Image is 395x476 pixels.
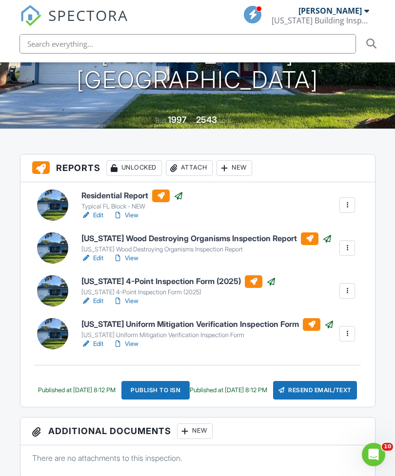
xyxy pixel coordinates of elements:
a: Edit [81,339,103,349]
h3: Additional Documents [20,418,375,445]
a: View [113,296,138,306]
h6: Residential Report [81,190,183,202]
iframe: Intercom live chat [362,443,385,466]
h3: Reports [20,154,375,182]
a: [US_STATE] Uniform Mitigation Verification Inspection Form [US_STATE] Uniform Mitigation Verifica... [81,318,334,340]
div: Florida Building Inspection Group [272,16,369,25]
h6: [US_STATE] Wood Destroying Organisms Inspection Report [81,232,332,245]
a: Edit [81,296,103,306]
a: Edit [81,253,103,263]
a: Edit [81,210,103,220]
div: Published at [DATE] 8:12 PM [38,386,116,394]
span: Built [156,117,166,124]
a: View [113,339,138,349]
div: Typical FL Block - NEW [81,203,183,210]
h1: [STREET_ADDRESS][PERSON_NAME] [GEOGRAPHIC_DATA] [16,16,379,93]
span: 10 [382,443,393,451]
a: View [113,253,138,263]
div: 2543 [196,114,217,125]
div: Resend Email/Text [273,381,357,400]
img: The Best Home Inspection Software - Spectora [20,5,41,26]
div: New [217,160,252,176]
div: [US_STATE] Wood Destroying Organisms Inspection Report [81,246,332,253]
div: Publish to ISN [121,381,190,400]
a: Residential Report Typical FL Block - NEW [81,190,183,211]
a: [US_STATE] 4-Point Inspection Form (2025) [US_STATE] 4-Point Inspection Form (2025) [81,275,276,297]
h6: [US_STATE] Uniform Mitigation Verification Inspection Form [81,318,334,331]
div: 1997 [168,114,187,125]
div: [US_STATE] 4-Point Inspection Form (2025) [81,288,276,296]
div: [PERSON_NAME] [298,6,362,16]
a: View [113,210,138,220]
div: Unlocked [106,160,162,176]
span: sq. ft. [218,117,232,124]
div: [US_STATE] Uniform Mitigation Verification Inspection Form [81,331,334,339]
a: [US_STATE] Wood Destroying Organisms Inspection Report [US_STATE] Wood Destroying Organisms Inspe... [81,232,332,254]
div: Published at [DATE] 8:12 PM [190,386,267,394]
a: SPECTORA [20,13,128,34]
div: Attach [166,160,213,176]
span: SPECTORA [48,5,128,25]
input: Search everything... [20,34,356,54]
h6: [US_STATE] 4-Point Inspection Form (2025) [81,275,276,288]
p: There are no attachments to this inspection. [32,453,363,463]
div: New [177,423,213,439]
